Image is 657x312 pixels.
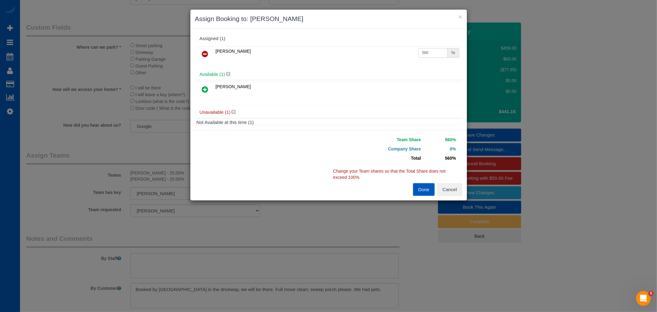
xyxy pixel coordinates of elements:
[423,135,458,144] td: 560%
[636,291,651,306] iframe: Intercom live chat
[195,14,462,23] h3: Assign Booking to: [PERSON_NAME]
[423,144,458,154] td: 0%
[200,36,458,41] div: Assigned (1)
[413,183,435,196] button: Done
[333,135,423,144] td: Team Share
[333,154,423,163] td: Total
[216,84,251,89] span: [PERSON_NAME]
[423,154,458,163] td: 560%
[448,48,459,58] div: %
[649,291,654,296] span: 5
[197,120,461,125] h4: Not Available at this time (1)
[333,144,423,154] td: Company Share
[437,183,462,196] button: Cancel
[458,14,462,20] button: ×
[216,49,251,54] span: [PERSON_NAME]
[200,72,458,77] h4: Available (1)
[200,110,458,115] h4: Unavailable (1)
